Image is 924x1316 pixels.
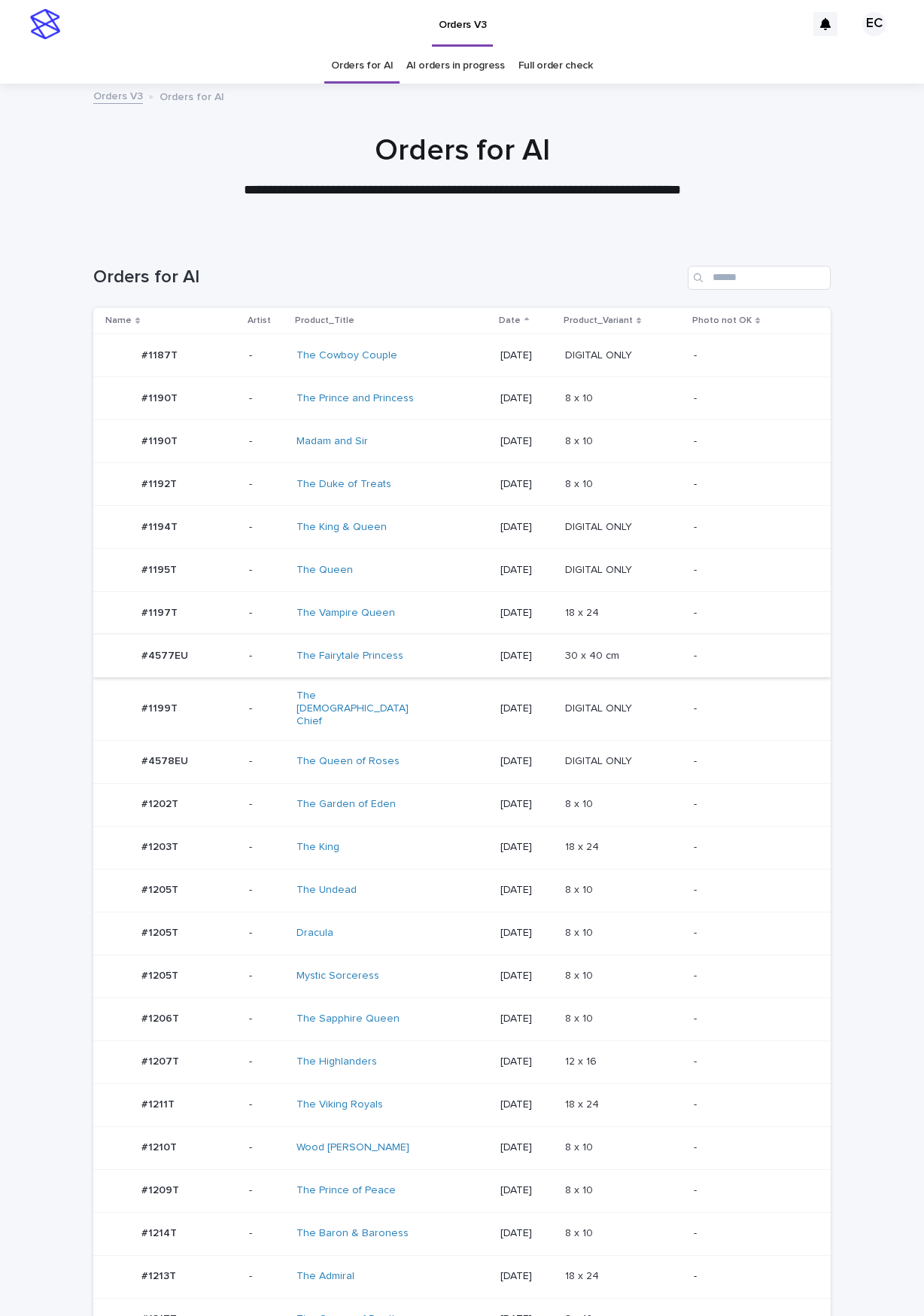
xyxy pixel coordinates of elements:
p: #1187T [141,346,181,362]
tr: #1214T#1214T -The Baron & Baroness [DATE]8 x 108 x 10 - [93,1212,831,1255]
p: [DATE] [500,521,553,534]
p: - [694,392,807,405]
p: - [694,1270,807,1283]
p: DIGITAL ONLY [565,561,635,577]
tr: #1195T#1195T -The Queen [DATE]DIGITAL ONLYDIGITAL ONLY - [93,549,831,592]
p: - [249,1184,285,1197]
p: - [694,884,807,897]
tr: #1203T#1203T -The King [DATE]18 x 2418 x 24 - [93,826,831,869]
tr: #1207T#1207T -The Highlanders [DATE]12 x 1612 x 16 - [93,1040,831,1083]
p: DIGITAL ONLY [565,518,635,534]
div: EC [862,12,886,36]
p: [DATE] [500,1056,553,1068]
p: - [249,392,285,405]
p: 8 x 10 [565,967,596,982]
p: 18 x 24 [565,1095,602,1111]
p: - [249,349,285,362]
tr: #1211T#1211T -The Viking Royals [DATE]18 x 2418 x 24 - [93,1083,831,1126]
p: 18 x 24 [565,1267,602,1283]
p: - [694,349,807,362]
tr: #4578EU#4578EU -The Queen of Roses [DATE]DIGITAL ONLYDIGITAL ONLY - [93,740,831,783]
p: 30 x 40 cm [565,647,622,663]
p: #1203T [141,838,181,854]
p: - [249,927,285,940]
tr: #4577EU#4577EU -The Fairytale Princess [DATE]30 x 40 cm30 x 40 cm - [93,635,831,678]
p: 18 x 24 [565,838,602,854]
p: #1192T [141,475,180,491]
tr: #1209T#1209T -The Prince of Peace [DATE]8 x 108 x 10 - [93,1169,831,1212]
p: [DATE] [500,927,553,940]
p: - [694,1184,807,1197]
p: - [249,607,285,620]
p: - [249,478,285,491]
p: - [694,607,807,620]
p: 8 x 10 [565,389,596,405]
a: The Undead [296,884,357,897]
p: Artist [248,312,271,329]
p: - [694,970,807,982]
p: [DATE] [500,1270,553,1283]
p: Orders for AI [160,87,224,104]
p: [DATE] [500,798,553,811]
tr: #1194T#1194T -The King & Queen [DATE]DIGITAL ONLYDIGITAL ONLY - [93,506,831,549]
tr: #1205T#1205T -The Undead [DATE]8 x 108 x 10 - [93,869,831,912]
p: #1190T [141,432,181,448]
p: #1199T [141,699,181,715]
p: - [249,521,285,534]
tr: #1197T#1197T -The Vampire Queen [DATE]18 x 2418 x 24 - [93,592,831,635]
p: [DATE] [500,478,553,491]
tr: #1205T#1205T -Mystic Sorceress [DATE]8 x 108 x 10 - [93,955,831,998]
p: - [694,650,807,663]
p: - [249,970,285,982]
p: - [694,435,807,448]
p: - [694,1098,807,1111]
p: #1207T [141,1052,182,1068]
a: The Viking Royals [296,1098,383,1111]
p: - [249,1141,285,1154]
a: Orders V3 [93,87,143,104]
p: [DATE] [500,607,553,620]
p: - [694,1056,807,1068]
p: - [249,1270,285,1283]
p: - [694,1141,807,1154]
p: - [694,927,807,940]
a: Mystic Sorceress [296,970,379,982]
p: 8 x 10 [565,1181,596,1197]
a: The Baron & Baroness [296,1227,409,1240]
p: Date [499,312,521,329]
p: #1190T [141,389,181,405]
p: [DATE] [500,884,553,897]
p: #1211T [141,1095,178,1111]
p: [DATE] [500,755,553,768]
a: AI orders in progress [406,48,505,84]
a: The Queen of Roses [296,755,400,768]
p: DIGITAL ONLY [565,752,635,768]
h1: Orders for AI [93,133,831,169]
p: DIGITAL ONLY [565,346,635,362]
p: 8 x 10 [565,1224,596,1240]
p: #1194T [141,518,181,534]
p: - [249,702,285,715]
p: [DATE] [500,392,553,405]
a: The Highlanders [296,1056,377,1068]
p: - [694,1227,807,1240]
tr: #1190T#1190T -The Prince and Princess [DATE]8 x 108 x 10 - [93,377,831,420]
p: - [694,798,807,811]
p: - [694,1013,807,1025]
tr: #1202T#1202T -The Garden of Eden [DATE]8 x 108 x 10 - [93,783,831,826]
tr: #1210T#1210T -Wood [PERSON_NAME] [DATE]8 x 108 x 10 - [93,1126,831,1169]
a: The Vampire Queen [296,607,395,620]
p: [DATE] [500,1184,553,1197]
a: The King [296,841,339,854]
a: The Cowboy Couple [296,349,397,362]
a: The Sapphire Queen [296,1013,400,1025]
p: - [249,884,285,897]
p: [DATE] [500,1141,553,1154]
div: Search [688,266,831,290]
p: 12 x 16 [565,1052,600,1068]
p: #1195T [141,561,180,577]
a: The Garden of Eden [296,798,396,811]
a: The Duke of Treats [296,478,391,491]
p: [DATE] [500,1013,553,1025]
p: #1205T [141,881,181,897]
